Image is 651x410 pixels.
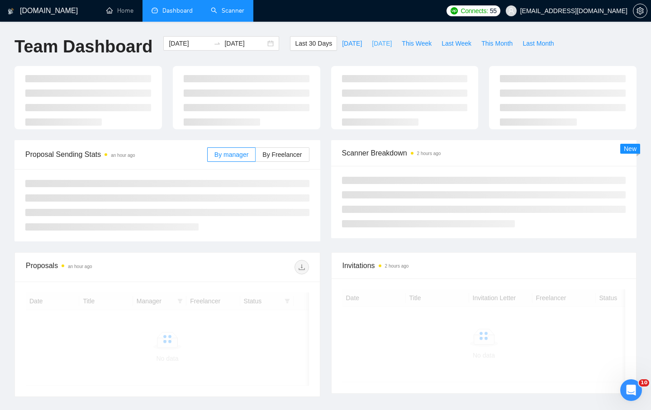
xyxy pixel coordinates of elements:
[518,36,559,51] button: Last Month
[169,38,210,48] input: Start date
[342,260,626,271] span: Invitations
[14,36,152,57] h1: Team Dashboard
[523,38,554,48] span: Last Month
[417,151,441,156] time: 2 hours ago
[8,4,14,19] img: logo
[106,7,133,14] a: homeHome
[337,36,367,51] button: [DATE]
[26,260,167,274] div: Proposals
[214,151,248,158] span: By manager
[620,379,642,401] iframe: Intercom live chat
[342,147,626,159] span: Scanner Breakdown
[639,379,649,386] span: 10
[342,38,362,48] span: [DATE]
[152,7,158,14] span: dashboard
[397,36,437,51] button: This Week
[490,6,497,16] span: 55
[633,4,647,18] button: setting
[295,38,332,48] span: Last 30 Days
[451,7,458,14] img: upwork-logo.png
[214,40,221,47] span: swap-right
[25,149,207,160] span: Proposal Sending Stats
[481,38,513,48] span: This Month
[372,38,392,48] span: [DATE]
[442,38,471,48] span: Last Week
[624,145,637,152] span: New
[508,8,514,14] span: user
[476,36,518,51] button: This Month
[402,38,432,48] span: This Week
[461,6,488,16] span: Connects:
[224,38,266,48] input: End date
[262,151,302,158] span: By Freelancer
[437,36,476,51] button: Last Week
[290,36,337,51] button: Last 30 Days
[68,264,92,269] time: an hour ago
[214,40,221,47] span: to
[211,7,244,14] a: searchScanner
[633,7,647,14] a: setting
[385,264,409,269] time: 2 hours ago
[111,153,135,158] time: an hour ago
[162,7,193,14] span: Dashboard
[367,36,397,51] button: [DATE]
